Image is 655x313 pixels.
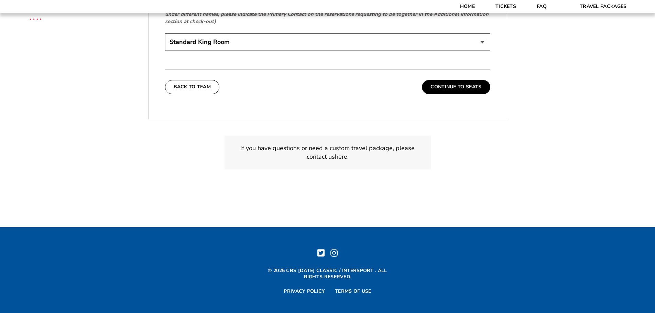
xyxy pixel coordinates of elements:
[335,153,347,161] a: here
[233,144,423,161] p: If you have questions or need a custom travel package, please contact us .
[335,288,371,294] a: Terms of Use
[259,268,396,280] p: © 2025 CBS [DATE] Classic / Intersport . All Rights Reserved.
[284,288,325,294] a: Privacy Policy
[422,80,490,94] button: Continue To Seats
[21,3,51,33] img: CBS Sports Thanksgiving Classic
[165,80,220,94] button: Back To Team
